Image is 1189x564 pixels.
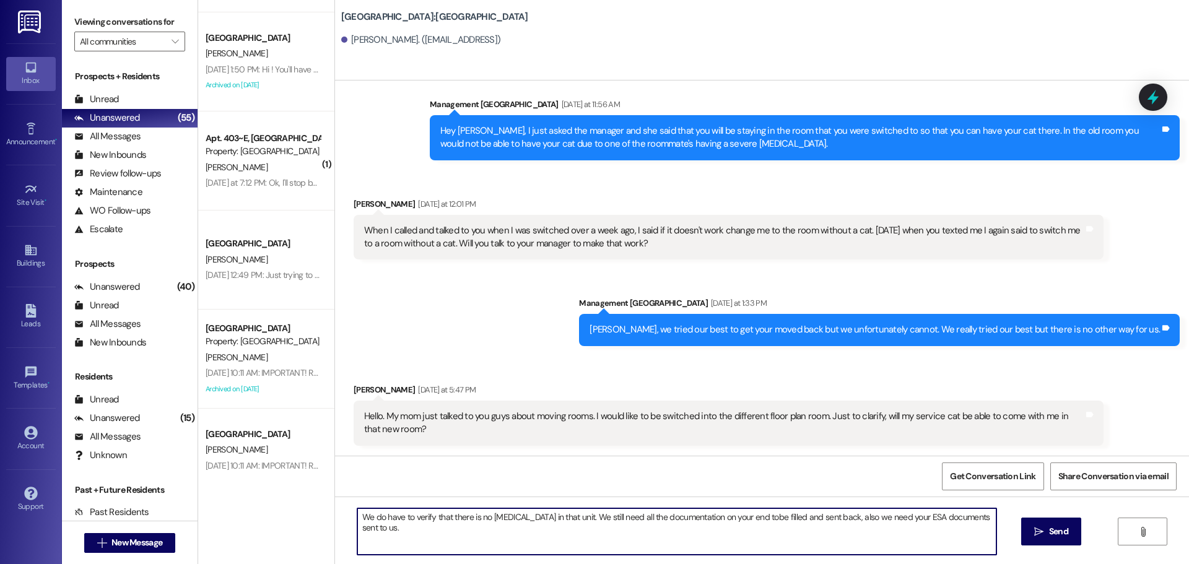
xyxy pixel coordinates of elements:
div: Archived on [DATE] [204,381,321,397]
span: Send [1049,525,1068,538]
div: Escalate [74,223,123,236]
div: New Inbounds [74,149,146,162]
input: All communities [80,32,165,51]
i:  [97,538,107,548]
div: Property: [GEOGRAPHIC_DATA] [206,145,320,158]
a: Account [6,422,56,456]
div: Management [GEOGRAPHIC_DATA] [430,98,1180,115]
span: • [45,196,46,205]
div: [GEOGRAPHIC_DATA] [206,32,320,45]
div: Past + Future Residents [62,484,198,497]
div: When I called and talked to you when I was switched over a week ago, I said if it doesn't work ch... [364,224,1084,251]
div: Past Residents [74,506,149,519]
span: Share Conversation via email [1058,470,1169,483]
div: [GEOGRAPHIC_DATA] [206,237,320,250]
div: WO Follow-ups [74,204,150,217]
span: Get Conversation Link [950,470,1035,483]
a: Buildings [6,240,56,273]
a: Leads [6,300,56,334]
div: Archived on [DATE] [204,77,321,93]
span: • [48,379,50,388]
div: Property: [GEOGRAPHIC_DATA] [206,335,320,348]
span: [PERSON_NAME] [206,162,268,173]
span: [PERSON_NAME] [206,352,268,363]
button: Send [1021,518,1081,545]
img: ResiDesk Logo [18,11,43,33]
div: [PERSON_NAME], we tried our best to get your moved back but we unfortunately cannot. We really tr... [590,323,1160,336]
textarea: We do have to verify that there is no [MEDICAL_DATA] in that unit. We still need all the document... [357,508,996,555]
span: [PERSON_NAME] [206,444,268,455]
div: Unknown [74,449,127,462]
span: • [55,136,57,144]
div: (55) [175,108,198,128]
div: Unread [74,93,119,106]
div: [DATE] at 11:56 AM [559,98,620,111]
div: [DATE] at 1:33 PM [708,297,767,310]
a: Support [6,483,56,516]
a: Inbox [6,57,56,90]
div: Unanswered [74,412,140,425]
div: All Messages [74,430,141,443]
div: Residents [62,370,198,383]
button: Share Conversation via email [1050,462,1177,490]
div: Unanswered [74,111,140,124]
span: [PERSON_NAME] [206,254,268,265]
div: [PERSON_NAME]. ([EMAIL_ADDRESS]) [341,33,500,46]
div: Unread [74,299,119,312]
div: Maintenance [74,186,142,199]
span: New Message [111,536,162,549]
div: Prospects + Residents [62,70,198,83]
div: Apt. 403~E, [GEOGRAPHIC_DATA] [206,132,320,145]
div: Unanswered [74,280,140,293]
span: [PERSON_NAME] [206,48,268,59]
button: Get Conversation Link [942,462,1043,490]
div: [DATE] at 12:01 PM [415,197,476,210]
div: (15) [177,409,198,428]
div: [GEOGRAPHIC_DATA] [206,428,320,441]
i:  [1138,527,1148,537]
div: [DATE] 1:50 PM: Hi ! You'll have an email coming to you soon from Catalyst Property Management! I... [206,64,953,75]
i:  [1034,527,1043,537]
div: Archived on [DATE] [204,474,321,489]
b: [GEOGRAPHIC_DATA]: [GEOGRAPHIC_DATA] [341,11,528,24]
div: Prospects [62,258,198,271]
div: [DATE] at 5:47 PM [415,383,476,396]
button: New Message [84,533,176,553]
div: Unread [74,393,119,406]
a: Site Visit • [6,179,56,212]
label: Viewing conversations for [74,12,185,32]
div: Hello. My mom just talked to you guys about moving rooms. I would like to be switched into the di... [364,410,1084,436]
div: Review follow-ups [74,167,161,180]
div: Management [GEOGRAPHIC_DATA] [579,297,1180,314]
div: [PERSON_NAME] [354,197,1104,215]
div: [GEOGRAPHIC_DATA] [206,322,320,335]
div: Hey [PERSON_NAME], I just asked the manager and she said that you will be staying in the room tha... [440,124,1160,151]
i:  [172,37,178,46]
div: New Inbounds [74,336,146,349]
div: All Messages [74,130,141,143]
div: [PERSON_NAME] [354,383,1104,401]
div: All Messages [74,318,141,331]
div: [DATE] at 7:12 PM: Ok, I'll stop by and grab it. [206,177,359,188]
div: (40) [174,277,198,297]
a: Templates • [6,362,56,395]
